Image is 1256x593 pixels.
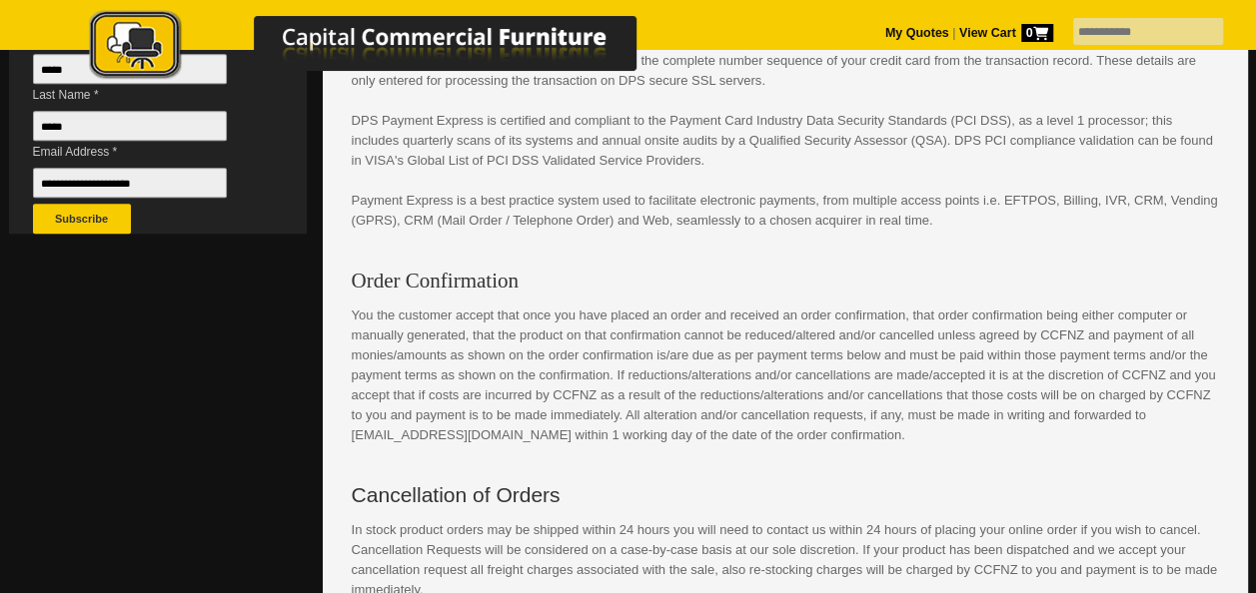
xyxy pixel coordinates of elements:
a: My Quotes [885,26,949,40]
h3: Order Confirmation [352,271,1219,291]
a: View Cart0 [955,26,1052,40]
div: You the customer accept that once you have placed an order and received an order confirmation, th... [352,305,1219,485]
input: First Name * [33,54,227,84]
input: Email Address * [33,168,227,198]
img: Capital Commercial Furniture Logo [34,10,733,83]
span: Last Name * [33,85,257,105]
span: Email Address * [33,142,257,162]
button: Subscribe [33,204,131,234]
span: 0 [1021,24,1053,42]
a: Capital Commercial Furniture Logo [34,10,733,89]
span: Cancellation of Orders [352,483,561,506]
strong: View Cart [959,26,1053,40]
input: Last Name * [33,111,227,141]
